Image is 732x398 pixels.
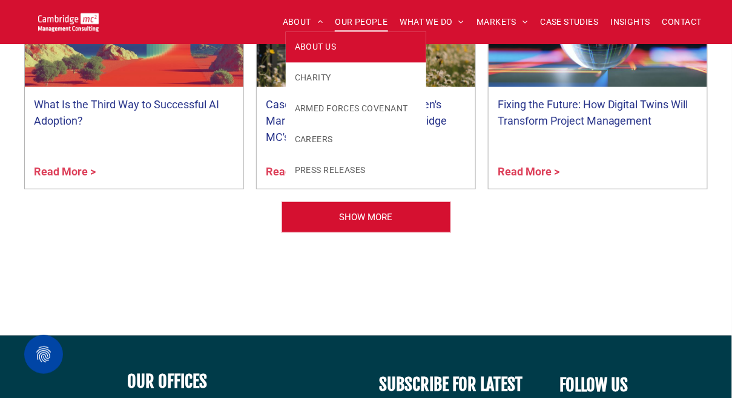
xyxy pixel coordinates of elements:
[535,13,605,31] a: CASE STUDIES
[656,13,708,31] a: CONTACT
[329,13,394,31] a: OUR PEOPLE
[38,13,99,31] img: Go to Homepage
[295,71,331,84] span: CHARITY
[605,13,656,31] a: INSIGHTS
[277,13,329,31] a: ABOUT
[266,96,466,145] a: Case Study: Expanding Deep Green's Market Presence Through Cambridge MC's Global Network
[266,163,466,180] a: Read More >
[38,15,99,27] a: Your Business Transformed | Cambridge Management Consulting
[286,62,426,93] a: CHARITY
[283,13,323,31] span: ABOUT
[295,41,336,53] span: ABOUT US
[498,163,698,180] a: Read More >
[295,102,408,115] span: ARMED FORCES COVENANT
[295,164,366,177] span: PRESS RELEASES
[498,96,698,129] a: Fixing the Future: How Digital Twins Will Transform Project Management
[282,201,451,233] a: Our People | Cambridge Management Consulting
[286,124,426,155] a: CAREERS
[286,31,426,62] a: ABOUT US
[560,374,628,396] font: FOLLOW US
[394,13,471,31] a: WHAT WE DO
[34,163,234,180] a: Read More >
[470,13,534,31] a: MARKETS
[340,202,393,232] span: SHOW MORE
[34,96,234,129] a: What Is the Third Way to Successful AI Adoption?
[128,371,208,392] b: OUR OFFICES
[286,155,426,186] a: PRESS RELEASES
[295,133,333,146] span: CAREERS
[286,93,426,124] a: ARMED FORCES COVENANT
